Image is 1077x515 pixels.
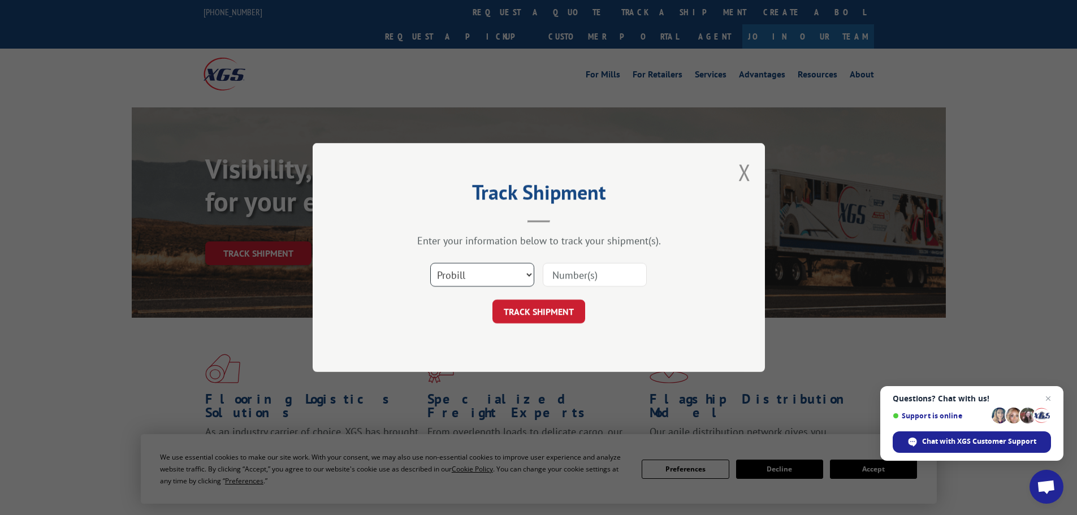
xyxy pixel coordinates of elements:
[369,184,708,206] h2: Track Shipment
[922,436,1036,447] span: Chat with XGS Customer Support
[738,157,751,187] button: Close modal
[1041,392,1055,405] span: Close chat
[492,300,585,323] button: TRACK SHIPMENT
[543,263,647,287] input: Number(s)
[893,431,1051,453] div: Chat with XGS Customer Support
[893,412,988,420] span: Support is online
[369,234,708,247] div: Enter your information below to track your shipment(s).
[1030,470,1063,504] div: Open chat
[893,394,1051,403] span: Questions? Chat with us!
